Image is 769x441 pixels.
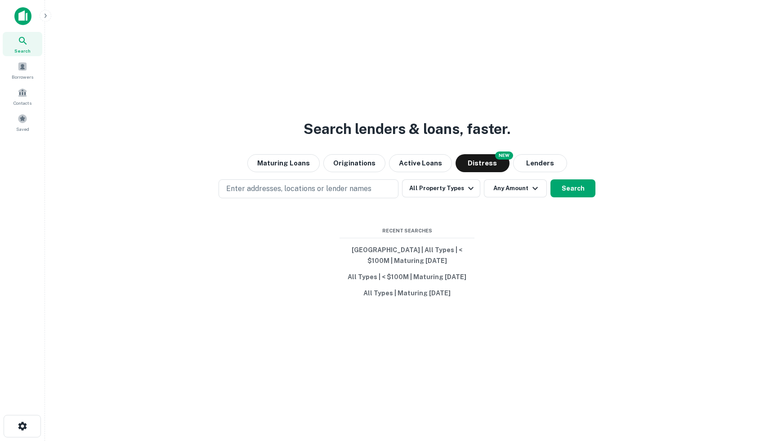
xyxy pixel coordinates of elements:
[550,179,595,197] button: Search
[340,285,474,301] button: All Types | Maturing [DATE]
[14,47,31,54] span: Search
[16,125,29,133] span: Saved
[219,179,398,198] button: Enter addresses, locations or lender names
[3,32,42,56] a: Search
[3,58,42,82] a: Borrowers
[247,154,320,172] button: Maturing Loans
[484,179,547,197] button: Any Amount
[323,154,385,172] button: Originations
[389,154,452,172] button: Active Loans
[12,73,33,80] span: Borrowers
[513,154,567,172] button: Lenders
[3,84,42,108] a: Contacts
[724,369,769,412] iframe: Chat Widget
[13,99,31,107] span: Contacts
[402,179,480,197] button: All Property Types
[3,110,42,134] a: Saved
[456,154,510,172] button: Search distressed loans with lien and other non-mortgage details.
[340,242,474,269] button: [GEOGRAPHIC_DATA] | All Types | < $100M | Maturing [DATE]
[14,7,31,25] img: capitalize-icon.png
[226,183,371,194] p: Enter addresses, locations or lender names
[304,118,510,140] h3: Search lenders & loans, faster.
[340,227,474,235] span: Recent Searches
[340,269,474,285] button: All Types | < $100M | Maturing [DATE]
[495,151,513,160] div: NEW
